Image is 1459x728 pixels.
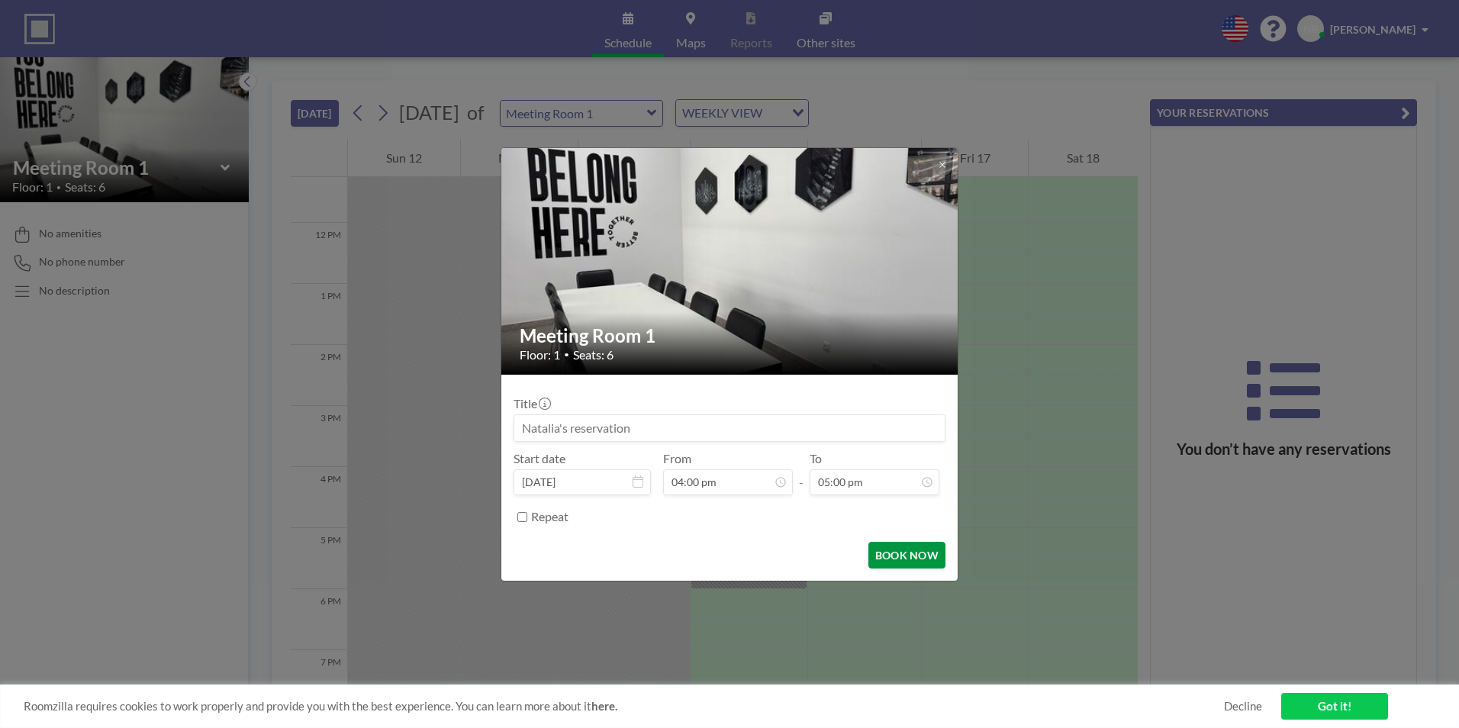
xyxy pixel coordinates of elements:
h2: Meeting Room 1 [520,324,941,347]
a: here. [591,699,617,713]
label: Title [514,396,549,411]
label: Start date [514,451,565,466]
a: Got it! [1281,693,1388,720]
span: - [799,456,804,490]
span: Seats: 6 [573,347,614,362]
input: Natalia's reservation [514,415,945,441]
img: 537.jpg [501,89,959,433]
a: Decline [1224,699,1262,714]
span: Roomzilla requires cookies to work properly and provide you with the best experience. You can lea... [24,699,1224,714]
label: Repeat [531,509,568,524]
label: From [663,451,691,466]
label: To [810,451,822,466]
button: BOOK NOW [868,542,945,569]
span: • [564,349,569,360]
span: Floor: 1 [520,347,560,362]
